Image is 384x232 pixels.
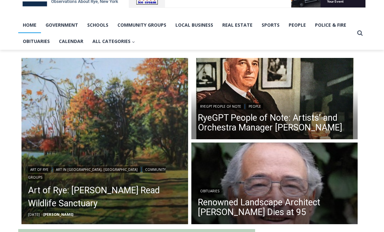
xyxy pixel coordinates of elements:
img: (PHOTO: Lord Calvert Whiskey ad, featuring Arthur Judson, 1946. Public Domain.) [191,58,358,141]
a: Obituaries [18,33,54,49]
a: Open Tues. - Sun. [PHONE_NUMBER] [0,65,65,81]
span: Intern @ [DOMAIN_NAME] [170,65,302,79]
nav: Primary Navigation [18,17,354,50]
a: People [246,103,263,110]
img: (PHOTO: Edith G. Read Wildlife Sanctuary (Acrylic 12x24). Trail along Playland Lake. By Elizabeth... [21,58,188,225]
a: Renowned Landscape Architect [PERSON_NAME] Dies at 95 [198,198,351,217]
a: Read More Art of Rye: Edith G. Read Wildlife Sanctuary [21,58,188,225]
a: Read More Renowned Landscape Architect Peter Rolland Dies at 95 [191,143,358,226]
div: No Generators on Trucks so No Noise or Pollution [43,12,161,18]
h4: Book [PERSON_NAME]'s Good Humor for Your Event [198,7,226,25]
a: Art of Rye [28,166,51,173]
a: RyeGPT People of Note [198,103,243,110]
span: Open Tues. - Sun. [PHONE_NUMBER] [2,67,64,92]
a: Local Business [171,17,218,33]
a: Read More RyeGPT People of Note: Artists’ and Orchestra Manager Arthur Judson [191,58,358,141]
a: Real Estate [218,17,257,33]
time: [DATE] [28,212,40,217]
button: View Search Form [354,27,366,39]
div: "clearly one of the favorites in the [GEOGRAPHIC_DATA] neighborhood" [67,41,96,78]
a: Community Groups [113,17,171,33]
a: People [284,17,310,33]
a: Home [18,17,41,33]
div: | [198,102,351,110]
span: – [41,212,43,217]
img: Obituary - Peter George Rolland [191,143,358,226]
div: "I learned about the history of a place I’d honestly never considered even as a resident of [GEOG... [164,0,308,63]
a: Sports [257,17,284,33]
a: Book [PERSON_NAME]'s Good Humor for Your Event [193,2,235,30]
a: Obituaries [198,188,222,194]
button: Child menu of All Categories [88,33,140,49]
a: Schools [83,17,113,33]
a: RyeGPT People of Note: Artists’ and Orchestra Manager [PERSON_NAME] [198,113,351,132]
a: Intern @ [DOMAIN_NAME] [157,63,315,81]
a: Calendar [54,33,88,49]
a: Art in [GEOGRAPHIC_DATA], [GEOGRAPHIC_DATA] [54,166,140,173]
a: [PERSON_NAME] [43,212,73,217]
a: Art of Rye: [PERSON_NAME] Read Wildlife Sanctuary [28,184,182,210]
a: Government [41,17,83,33]
div: | | [28,165,182,181]
a: Police & Fire [310,17,351,33]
